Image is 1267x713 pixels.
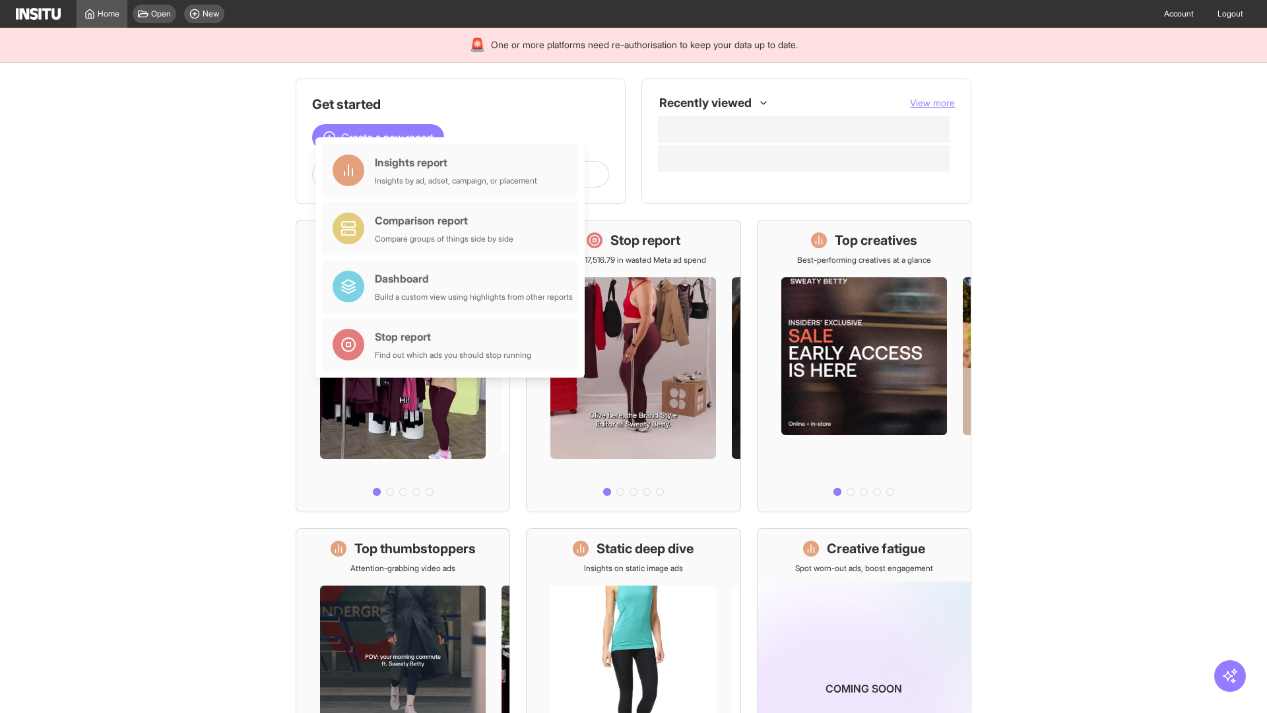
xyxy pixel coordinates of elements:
h1: Top creatives [835,231,917,250]
div: Dashboard [375,271,573,287]
button: Create a new report [312,124,444,151]
p: Attention-grabbing video ads [350,563,455,574]
span: Create a new report [341,129,434,145]
p: Insights on static image ads [584,563,683,574]
div: Comparison report [375,213,513,228]
p: Best-performing creatives at a glance [797,255,931,265]
button: View more [910,96,955,110]
span: New [203,9,219,19]
img: Logo [16,8,61,20]
span: One or more platforms need re-authorisation to keep your data up to date. [491,38,798,51]
a: What's live nowSee all active ads instantly [296,220,510,512]
div: Find out which ads you should stop running [375,350,531,360]
div: Insights report [375,154,537,170]
h1: Get started [312,95,609,114]
a: Top creativesBest-performing creatives at a glance [757,220,971,512]
span: Home [98,9,119,19]
span: View more [910,97,955,108]
h1: Static deep dive [597,539,694,558]
span: Open [151,9,171,19]
div: Build a custom view using highlights from other reports [375,292,573,302]
div: Compare groups of things side by side [375,234,513,244]
div: 🚨 [469,36,486,54]
h1: Top thumbstoppers [354,539,476,558]
div: Insights by ad, adset, campaign, or placement [375,176,537,186]
h1: Stop report [610,231,680,250]
div: Stop report [375,329,531,345]
p: Save £17,516.79 in wasted Meta ad spend [561,255,706,265]
a: Stop reportSave £17,516.79 in wasted Meta ad spend [526,220,740,512]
